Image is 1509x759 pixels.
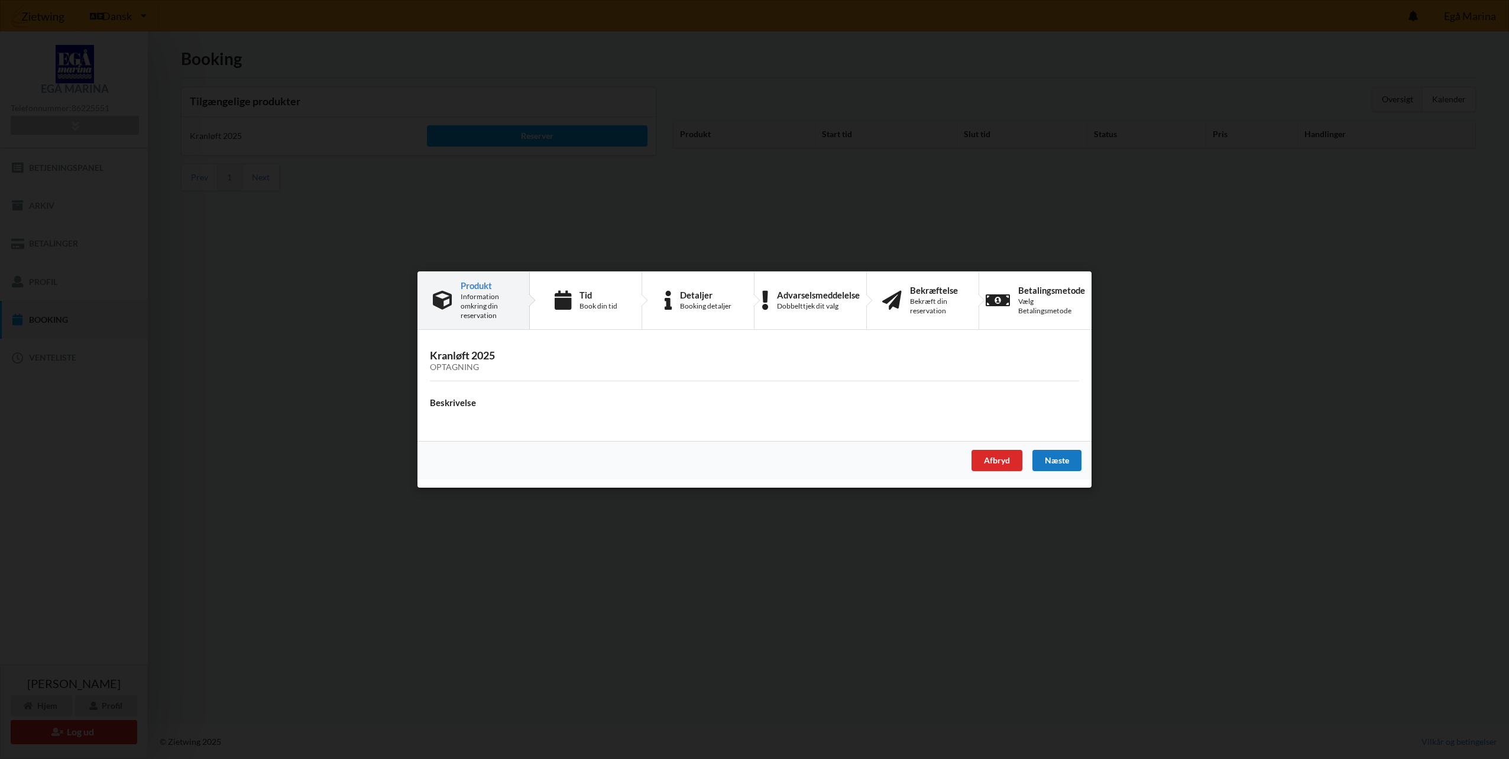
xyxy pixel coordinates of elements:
div: Afbryd [972,450,1022,471]
div: Detaljer [680,290,731,300]
div: Booking detaljer [680,301,731,311]
div: Produkt [461,281,514,290]
div: Book din tid [579,301,617,311]
div: Vælg Betalingsmetode [1018,297,1085,316]
div: Betalingsmetode [1018,286,1085,295]
div: Bekræftelse [910,286,963,295]
div: Optagning [430,362,1079,372]
h3: Kranløft 2025 [430,349,1079,372]
div: Næste [1032,450,1081,471]
div: Advarselsmeddelelse [777,290,860,300]
div: Dobbelttjek dit valg [777,301,860,311]
h4: Beskrivelse [430,397,1079,408]
div: Tid [579,290,617,300]
div: Information omkring din reservation [461,292,514,320]
div: Bekræft din reservation [910,297,963,316]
